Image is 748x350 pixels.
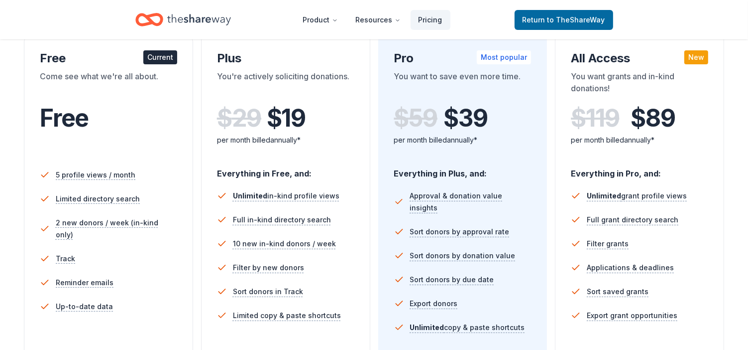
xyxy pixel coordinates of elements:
[56,217,177,241] span: 2 new donors / week (in-kind only)
[571,70,708,98] div: You want grants and in-kind donations!
[233,286,303,298] span: Sort donors in Track
[233,262,304,274] span: Filter by new donors
[587,238,629,250] span: Filter grants
[394,134,532,146] div: per month billed annually*
[515,10,613,30] a: Returnto TheShareWay
[233,191,267,200] span: Unlimited
[394,70,532,98] div: You want to save even more time.
[56,193,140,205] span: Limited directory search
[410,250,516,262] span: Sort donors by donation value
[410,323,525,332] span: copy & paste shortcuts
[217,134,354,146] div: per month billed annually*
[587,262,674,274] span: Applications & deadlines
[571,134,708,146] div: per month billed annually*
[233,310,341,322] span: Limited copy & paste shortcuts
[587,191,687,200] span: grant profile views
[217,50,354,66] div: Plus
[295,8,450,31] nav: Main
[587,310,677,322] span: Export grant opportunities
[233,214,331,226] span: Full in-kind directory search
[40,103,89,133] span: Free
[56,277,113,289] span: Reminder emails
[40,50,177,66] div: Free
[587,286,648,298] span: Sort saved grants
[684,50,708,64] div: New
[217,159,354,180] div: Everything in Free, and:
[295,10,346,30] button: Product
[143,50,177,64] div: Current
[587,214,678,226] span: Full grant directory search
[410,298,458,310] span: Export donors
[135,8,231,31] a: Home
[394,159,532,180] div: Everything in Plus, and:
[267,104,306,132] span: $ 19
[631,104,675,132] span: $ 89
[40,70,177,98] div: Come see what we're all about.
[411,10,450,30] a: Pricing
[410,190,531,214] span: Approval & donation value insights
[410,226,510,238] span: Sort donors by approval rate
[348,10,409,30] button: Resources
[587,191,621,200] span: Unlimited
[547,15,605,24] span: to TheShareWay
[477,50,531,64] div: Most popular
[444,104,488,132] span: $ 39
[571,159,708,180] div: Everything in Pro, and:
[233,191,339,200] span: in-kind profile views
[571,50,708,66] div: All Access
[523,14,605,26] span: Return
[56,301,113,313] span: Up-to-date data
[217,70,354,98] div: You're actively soliciting donations.
[394,50,532,66] div: Pro
[56,253,75,265] span: Track
[56,169,135,181] span: 5 profile views / month
[410,274,494,286] span: Sort donors by due date
[233,238,336,250] span: 10 new in-kind donors / week
[410,323,444,332] span: Unlimited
